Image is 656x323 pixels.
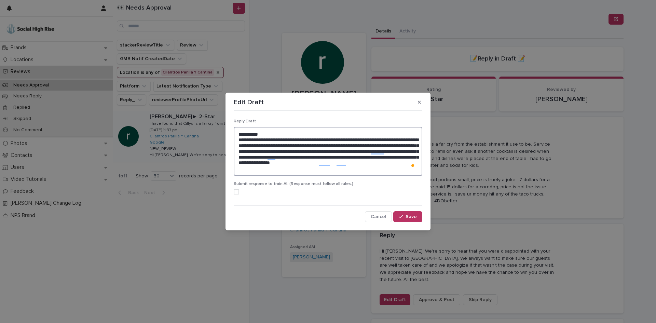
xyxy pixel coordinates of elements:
span: Cancel [371,214,386,219]
p: Edit Draft [234,98,264,106]
span: Submit response to train AI. (Response must follow all rules.) [234,182,353,186]
span: Reply Draft [234,119,256,123]
textarea: To enrich screen reader interactions, please activate Accessibility in Grammarly extension settings [234,127,422,176]
span: Save [406,214,417,219]
button: Save [393,211,422,222]
button: Cancel [365,211,392,222]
